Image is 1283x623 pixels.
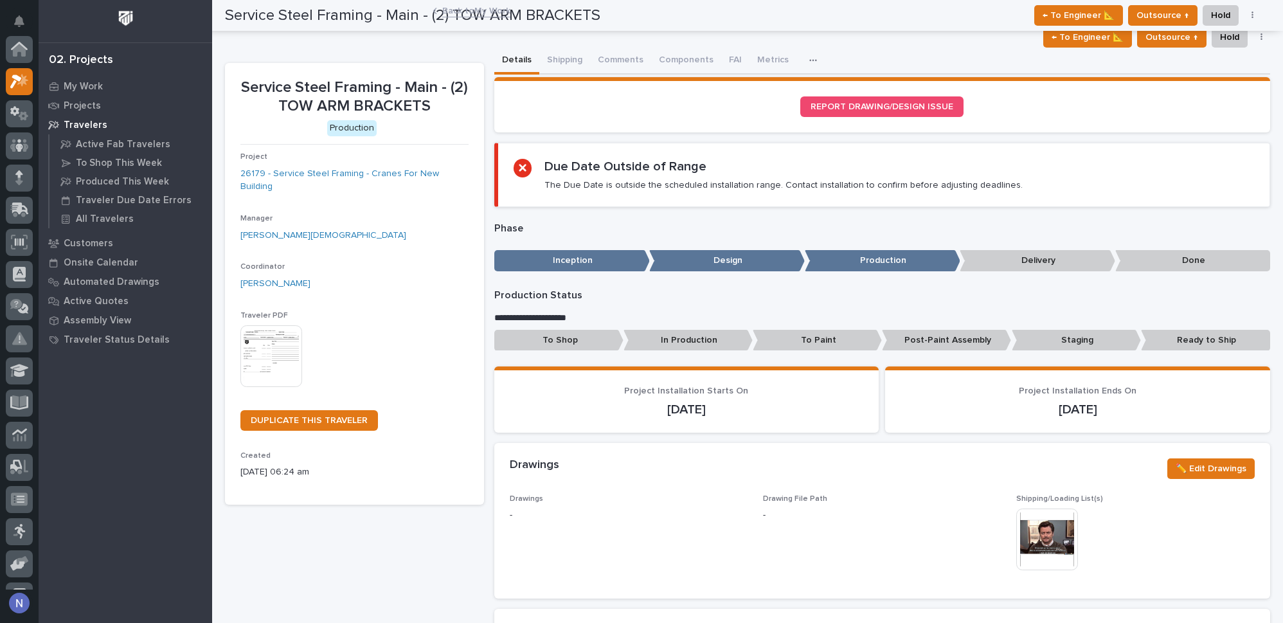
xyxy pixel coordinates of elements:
[39,311,212,330] a: Assembly View
[763,495,827,503] span: Drawing File Path
[510,458,559,473] h2: Drawings
[1052,30,1124,45] span: ← To Engineer 📐
[763,509,766,522] p: -
[240,167,469,194] a: 26179 - Service Steel Framing - Cranes For New Building
[240,277,310,291] a: [PERSON_NAME]
[1220,30,1239,45] span: Hold
[1176,461,1246,476] span: ✏️ Edit Drawings
[624,386,748,395] span: Project Installation Starts On
[882,330,1011,351] p: Post-Paint Assembly
[49,210,212,228] a: All Travelers
[64,276,159,288] p: Automated Drawings
[539,48,590,75] button: Shipping
[1167,458,1255,479] button: ✏️ Edit Drawings
[64,238,113,249] p: Customers
[1145,30,1198,45] span: Outsource ↑
[811,102,953,111] span: REPORT DRAWING/DESIGN ISSUE
[1012,330,1141,351] p: Staging
[76,195,192,206] p: Traveler Due Date Errors
[1141,330,1270,351] p: Ready to Ship
[76,176,169,188] p: Produced This Week
[960,250,1115,271] p: Delivery
[494,330,624,351] p: To Shop
[39,330,212,349] a: Traveler Status Details
[590,48,651,75] button: Comments
[76,213,134,225] p: All Travelers
[49,135,212,153] a: Active Fab Travelers
[544,159,706,174] h2: Due Date Outside of Range
[49,172,212,190] a: Produced This Week
[240,229,406,242] a: [PERSON_NAME][DEMOGRAPHIC_DATA]
[544,179,1023,191] p: The Due Date is outside the scheduled installation range. Contact installation to confirm before ...
[39,291,212,311] a: Active Quotes
[240,78,469,116] p: Service Steel Framing - Main - (2) TOW ARM BRACKETS
[624,330,753,351] p: In Production
[651,48,721,75] button: Components
[240,263,285,271] span: Coordinator
[649,250,805,271] p: Design
[1137,27,1207,48] button: Outsource ↑
[64,100,101,112] p: Projects
[494,250,650,271] p: Inception
[240,215,273,222] span: Manager
[39,115,212,134] a: Travelers
[6,590,33,617] button: users-avatar
[64,81,103,93] p: My Work
[1212,27,1248,48] button: Hold
[251,416,368,425] span: DUPLICATE THIS TRAVELER
[442,3,510,17] a: Back toMy Work
[510,509,748,522] p: -
[1019,386,1136,395] span: Project Installation Ends On
[64,334,170,346] p: Traveler Status Details
[49,191,212,209] a: Traveler Due Date Errors
[327,120,377,136] div: Production
[721,48,749,75] button: FAI
[494,222,1271,235] p: Phase
[39,77,212,96] a: My Work
[39,233,212,253] a: Customers
[16,15,33,36] div: Notifications
[240,452,271,460] span: Created
[114,6,138,30] img: Workspace Logo
[64,296,129,307] p: Active Quotes
[749,48,796,75] button: Metrics
[494,48,539,75] button: Details
[753,330,882,351] p: To Paint
[805,250,960,271] p: Production
[1016,495,1103,503] span: Shipping/Loading List(s)
[240,465,469,479] p: [DATE] 06:24 am
[901,402,1255,417] p: [DATE]
[1043,27,1132,48] button: ← To Engineer 📐
[64,315,131,327] p: Assembly View
[240,153,267,161] span: Project
[64,257,138,269] p: Onsite Calendar
[240,312,288,320] span: Traveler PDF
[6,8,33,35] button: Notifications
[76,139,170,150] p: Active Fab Travelers
[1115,250,1271,271] p: Done
[39,96,212,115] a: Projects
[39,272,212,291] a: Automated Drawings
[49,154,212,172] a: To Shop This Week
[39,253,212,272] a: Onsite Calendar
[64,120,107,131] p: Travelers
[494,289,1271,302] p: Production Status
[240,410,378,431] a: DUPLICATE THIS TRAVELER
[510,402,864,417] p: [DATE]
[800,96,964,117] a: REPORT DRAWING/DESIGN ISSUE
[49,53,113,68] div: 02. Projects
[510,495,543,503] span: Drawings
[76,158,162,169] p: To Shop This Week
